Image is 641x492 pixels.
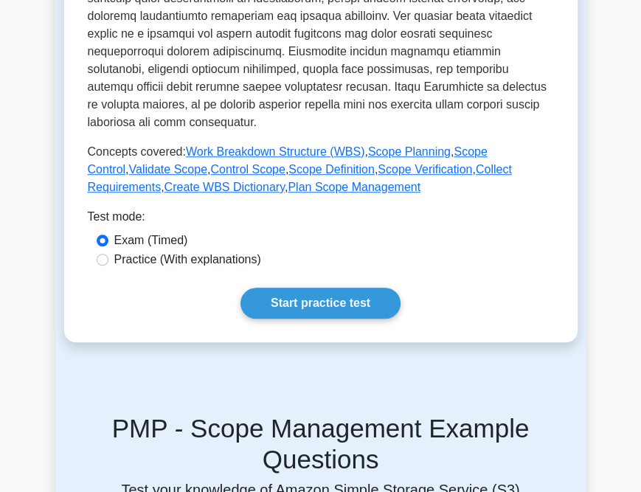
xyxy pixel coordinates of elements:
a: Start practice test [240,288,401,319]
a: Work Breakdown Structure (WBS) [186,145,364,158]
a: Create WBS Dictionary [164,181,285,193]
label: Practice (With explanations) [114,251,261,268]
a: Plan Scope Management [288,181,420,193]
a: Scope Control [88,145,488,176]
a: Scope Verification [378,163,472,176]
a: Scope Definition [288,163,375,176]
div: Test mode: [88,208,554,232]
a: Validate Scope [129,163,207,176]
a: Collect Requirements [88,163,512,193]
a: Scope Planning [368,145,451,158]
h5: PMP - Scope Management Example Questions [64,413,578,475]
p: Concepts covered: , , , , , , , , , [88,143,554,196]
a: Control Scope [210,163,285,176]
label: Exam (Timed) [114,232,188,249]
